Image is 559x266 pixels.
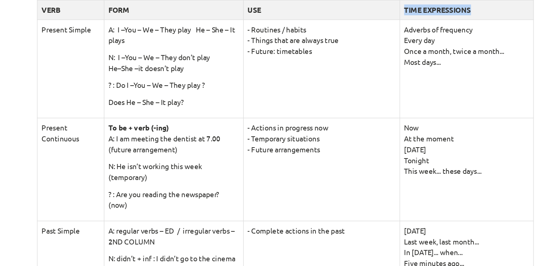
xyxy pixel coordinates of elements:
th: USE [250,49,360,63]
th: VERB [104,49,151,63]
b: To be + verb (-ing) [154,136,197,142]
td: Now At the moment [DATE] Tonight This week... these days... [360,132,455,205]
td: Adverbs of frequency Every day Once a month, twice a month... Most days... [360,63,455,132]
p: ? : Do I –You – We – They play ? [154,105,247,113]
td: - Routines / habits - Things that are always true - Future: timetables [250,63,360,132]
p: ? : Are you reading the newspaper? (now) [154,183,247,198]
div: Apraksts [104,10,221,26]
p: N: I –You – We – They don’t play He–She –it doesn’t play [154,86,247,101]
p: N: didn’t + inf : I didn’t go to the cinema [DATE] [154,228,247,243]
p: N: He isn’t working this week (temporary) [154,163,247,178]
p: Does He – She – It play? [154,117,247,125]
h3: 📖 [104,33,455,47]
p: A: regular verbs – ED / irregular verbs – 2ND COLUMN [154,208,247,224]
th: TIME EXPRESSIONS [360,49,455,63]
p: A: I –You – We – They play He – She – It plays [154,66,247,81]
p: ? : Did + subj + inf? : Did you study for the exam? [154,248,247,263]
p: A: I am meeting the dentist at 7.00 (future arrangement) [154,143,247,159]
th: FORM [151,49,250,63]
img: icon-close-lesson-0947bae3869378f0d4975bcd49f059093ad1ed9edebbc8119c70593378902aed.svg [5,30,8,35]
div: Uzdevums [221,10,338,26]
strong: Read the given information and do the activities below. [111,38,265,46]
td: - Actions in progress now - Temporary situations - Future arrangements [250,132,360,205]
td: Present Simple [104,63,151,132]
div: Palīdzība [338,10,455,26]
td: Present Continuous [104,132,151,205]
